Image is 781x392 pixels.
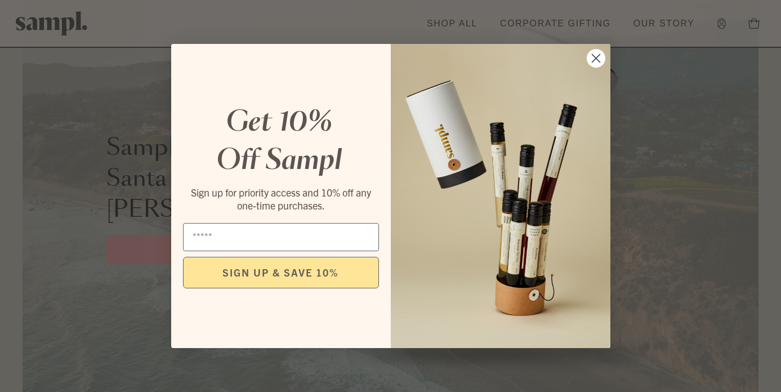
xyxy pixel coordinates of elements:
[391,44,610,348] img: 96933287-25a1-481a-a6d8-4dd623390dc6.png
[216,109,342,175] em: Get 10% Off Sampl
[183,257,379,288] button: SIGN UP & SAVE 10%
[191,186,371,212] span: Sign up for priority access and 10% off any one-time purchases.
[183,223,379,251] input: Email
[586,48,606,68] button: Close dialog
